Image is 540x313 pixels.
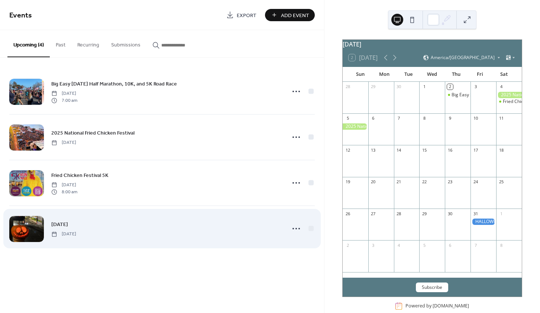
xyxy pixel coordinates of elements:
div: 25 [498,179,504,185]
div: 2 [447,84,453,90]
span: [DATE] [51,231,76,238]
span: Fried Chicken Festival 5K [51,172,109,180]
div: 2025 National Fried Chicken Festival [343,123,368,130]
span: 8:00 am [51,188,77,195]
div: 7 [473,242,478,248]
div: 28 [396,211,402,216]
div: 30 [447,211,453,216]
button: Subscribe [416,283,448,292]
div: 2 [345,242,350,248]
span: [DATE] [51,139,76,146]
div: 18 [498,147,504,153]
a: Export [221,9,262,21]
button: Past [50,30,71,57]
div: 29 [421,211,427,216]
div: 13 [371,147,376,153]
div: 6 [447,242,453,248]
div: Thu [444,67,468,82]
div: 4 [396,242,402,248]
div: 15 [421,147,427,153]
div: 3 [473,84,478,90]
div: 28 [345,84,350,90]
div: 8 [498,242,504,248]
div: 17 [473,147,478,153]
div: 2025 National Fried Chicken Festival [496,92,522,98]
a: Big Easy [DATE] Half Marathon, 10K, and 5K Road Race [51,80,177,88]
span: Events [9,8,32,23]
div: 7 [396,116,402,121]
span: [DATE] [51,221,68,229]
div: 11 [498,116,504,121]
span: America/[GEOGRAPHIC_DATA] [431,55,495,60]
div: 29 [371,84,376,90]
div: 10 [473,116,478,121]
a: 2025 National Fried Chicken Festival [51,129,135,137]
span: [DATE] [51,182,77,188]
div: 5 [345,116,350,121]
div: 23 [447,179,453,185]
div: 12 [345,147,350,153]
div: Big Easy Halloween Half Marathon, 10K, and 5K Road Race [445,92,471,98]
span: [DATE] [51,90,77,97]
a: [DOMAIN_NAME] [433,303,469,309]
div: 27 [371,211,376,216]
div: 19 [345,179,350,185]
div: 9 [447,116,453,121]
div: 5 [421,242,427,248]
div: 21 [396,179,402,185]
div: 14 [396,147,402,153]
div: [DATE] [343,40,522,49]
div: Fri [468,67,492,82]
button: Recurring [71,30,105,57]
div: Mon [372,67,396,82]
div: 22 [421,179,427,185]
button: Upcoming (4) [7,30,50,57]
div: 4 [498,84,504,90]
span: 7:00 am [51,97,77,104]
div: Sat [492,67,516,82]
div: Sun [349,67,372,82]
div: 1 [498,211,504,216]
div: Powered by [405,303,469,309]
div: Wed [420,67,444,82]
div: Fried Chicken Festival 5K [496,99,522,105]
div: Tue [396,67,420,82]
div: 26 [345,211,350,216]
div: 31 [473,211,478,216]
div: 30 [396,84,402,90]
div: 8 [421,116,427,121]
span: Export [237,12,256,19]
div: 6 [371,116,376,121]
div: 16 [447,147,453,153]
a: Fried Chicken Festival 5K [51,171,109,180]
button: Add Event [265,9,315,21]
div: 24 [473,179,478,185]
span: Add Event [281,12,309,19]
div: 1 [421,84,427,90]
button: Submissions [105,30,146,57]
a: [DATE] [51,220,68,229]
div: 3 [371,242,376,248]
div: 20 [371,179,376,185]
div: HALLOWEEN [471,219,496,225]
